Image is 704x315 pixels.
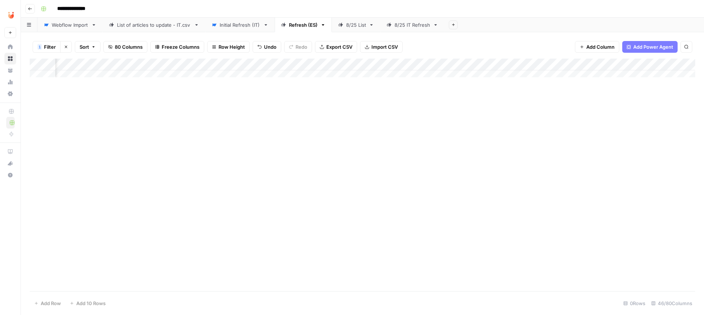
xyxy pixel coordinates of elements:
button: 1Filter [33,41,60,53]
span: Redo [296,43,307,51]
span: 1 [38,44,41,50]
button: Import CSV [360,41,403,53]
a: Usage [4,76,16,88]
button: Add Power Agent [622,41,678,53]
button: Export CSV [315,41,357,53]
button: Undo [253,41,281,53]
a: Webflow Import [37,18,103,32]
a: 8/25 List [332,18,380,32]
div: Webflow Import [52,21,88,29]
div: What's new? [5,158,16,169]
button: Workspace: Unobravo [4,6,16,24]
img: Unobravo Logo [4,8,18,22]
button: Row Height [207,41,250,53]
button: Add Row [30,297,65,309]
button: Add 10 Rows [65,297,110,309]
div: Initial Refresh (IT) [220,21,260,29]
button: Redo [284,41,312,53]
div: 0 Rows [620,297,648,309]
span: Add Column [586,43,615,51]
a: Home [4,41,16,53]
button: Add Column [575,41,619,53]
div: 1 [37,44,42,50]
a: Initial Refresh (IT) [205,18,275,32]
a: 8/25 IT Refresh [380,18,444,32]
span: Add Row [41,300,61,307]
span: Add Power Agent [633,43,673,51]
a: List of articles to update - IT.csv [103,18,205,32]
button: Sort [75,41,100,53]
span: 80 Columns [115,43,143,51]
span: Export CSV [326,43,352,51]
div: 8/25 List [346,21,366,29]
span: Add 10 Rows [76,300,106,307]
a: AirOps Academy [4,146,16,157]
span: Filter [44,43,56,51]
span: Row Height [219,43,245,51]
a: Your Data [4,64,16,76]
div: 8/25 IT Refresh [395,21,430,29]
span: Sort [80,43,89,51]
div: Refresh (ES) [289,21,318,29]
button: Help + Support [4,169,16,181]
div: 46/80 Columns [648,297,695,309]
span: Undo [264,43,276,51]
span: Freeze Columns [162,43,199,51]
a: Settings [4,88,16,100]
a: Browse [4,53,16,64]
span: Import CSV [371,43,398,51]
button: 80 Columns [103,41,147,53]
button: What's new? [4,157,16,169]
div: List of articles to update - IT.csv [117,21,191,29]
a: Refresh (ES) [275,18,332,32]
button: Freeze Columns [150,41,204,53]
